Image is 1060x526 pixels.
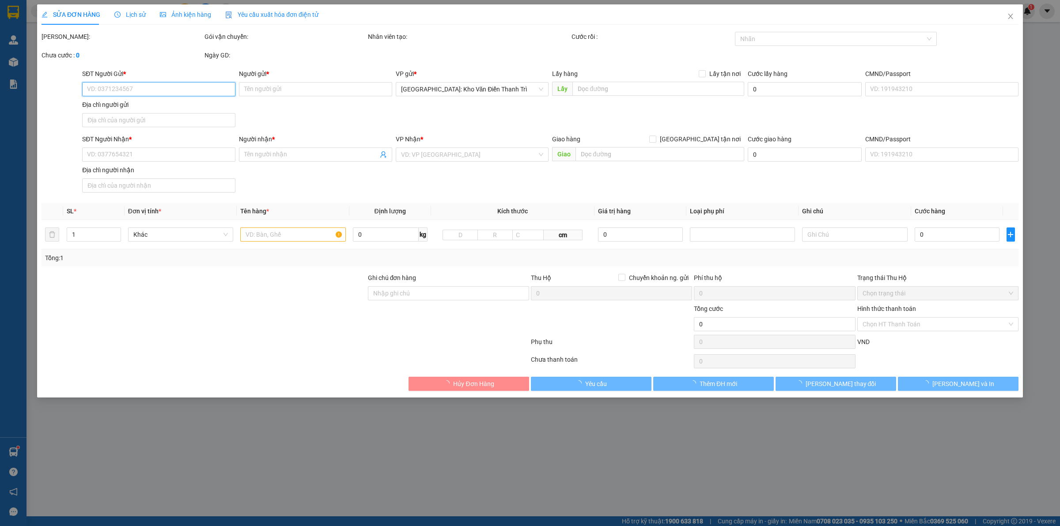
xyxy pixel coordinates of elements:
span: Lấy hàng [552,70,578,77]
span: CSKH: [9,34,200,68]
button: plus [1007,227,1015,242]
span: Cước hàng [915,208,945,215]
div: Gói vận chuyển: [204,32,366,42]
div: Cước rồi : [572,32,733,42]
span: Khác [133,228,228,241]
span: VP Nhận [396,136,420,143]
button: [PERSON_NAME] thay đổi [776,377,896,391]
input: Ghi Chú [802,227,907,242]
span: Decrease Value [111,235,121,241]
input: C [512,230,544,240]
span: SỬA ĐƠN HÀNG [42,11,100,18]
span: Đơn vị tính [128,208,161,215]
span: picture [160,11,166,18]
div: Phí thu hộ [694,273,855,286]
span: plus [1007,231,1015,238]
span: close [1007,13,1014,20]
span: Lịch sử [114,11,146,18]
span: user-add [380,151,387,158]
input: D [443,230,478,240]
span: Yêu cầu xuất hóa đơn điện tử [225,11,318,18]
input: VD: Bàn, Ghế [240,227,345,242]
span: VND [857,338,870,345]
button: Yêu cầu [531,377,651,391]
div: CMND/Passport [865,134,1018,144]
input: Địa chỉ của người nhận [82,178,235,193]
button: Close [998,4,1023,29]
div: Địa chỉ người nhận [82,165,235,175]
input: R [477,230,513,240]
span: [PERSON_NAME] và In [932,379,994,389]
span: [PHONE_NUMBER] (7h - 21h) [49,34,200,68]
span: loading [443,380,453,386]
button: Thêm ĐH mới [653,377,774,391]
div: Người gửi [239,69,392,79]
span: [PERSON_NAME] thay đổi [806,379,876,389]
input: Dọc đường [575,147,744,161]
span: Yêu cầu [585,379,607,389]
span: loading [923,380,932,386]
span: loading [796,380,806,386]
input: Ghi chú đơn hàng [368,286,529,300]
span: Ảnh kiện hàng [160,11,211,18]
span: Chuyển khoản ng. gửi [625,273,692,283]
span: Increase Value [111,228,121,235]
span: Lấy tận nơi [706,69,744,79]
span: Lấy [552,82,572,96]
input: Địa chỉ của người gửi [82,113,235,127]
span: up [114,229,119,235]
strong: BIÊN NHẬN VẬN CHUYỂN BẢO AN EXPRESS [20,13,186,23]
label: Cước lấy hàng [748,70,787,77]
div: Chưa thanh toán [530,355,693,370]
img: icon [225,11,232,19]
span: loading [575,380,585,386]
span: Giao hàng [552,136,580,143]
div: SĐT Người Nhận [82,134,235,144]
span: Giao [552,147,575,161]
b: 0 [76,52,79,59]
span: Tên hàng [240,208,269,215]
span: down [114,235,119,241]
span: kg [419,227,428,242]
div: Nhân viên tạo: [368,32,570,42]
div: Địa chỉ người gửi [82,100,235,110]
span: [GEOGRAPHIC_DATA] tận nơi [656,134,744,144]
span: Giá trị hàng [598,208,631,215]
div: Tổng: 1 [45,253,409,263]
div: Người nhận [239,134,392,144]
span: cm [544,230,583,240]
div: CMND/Passport [865,69,1018,79]
th: Ghi chú [799,203,911,220]
label: Ghi chú đơn hàng [368,274,416,281]
button: delete [45,227,59,242]
span: edit [42,11,48,18]
span: Chọn trạng thái [863,287,1013,300]
span: Tổng cước [694,305,723,312]
div: Ngày GD: [204,50,366,60]
input: Cước lấy hàng [748,82,862,96]
div: VP gửi [396,69,549,79]
span: Định lượng [375,208,406,215]
label: Cước giao hàng [748,136,791,143]
button: [PERSON_NAME] và In [898,377,1018,391]
span: clock-circle [114,11,121,18]
input: Cước giao hàng [748,148,862,162]
span: SL [67,208,74,215]
strong: (Công Ty TNHH Chuyển Phát Nhanh Bảo An - MST: 0109597835) [18,25,189,31]
div: [PERSON_NAME]: [42,32,203,42]
th: Loại phụ phí [686,203,799,220]
input: Dọc đường [572,82,744,96]
div: Chưa cước : [42,50,203,60]
div: Phụ thu [530,337,693,352]
span: Kích thước [497,208,528,215]
span: loading [690,380,700,386]
div: SĐT Người Gửi [82,69,235,79]
span: Thu Hộ [531,274,551,281]
div: Trạng thái Thu Hộ [857,273,1018,283]
span: Hủy Đơn Hàng [453,379,494,389]
label: Hình thức thanh toán [857,305,916,312]
button: Hủy Đơn Hàng [409,377,529,391]
span: Hà Nội: Kho Văn Điển Thanh Trì [401,83,544,96]
span: Thêm ĐH mới [700,379,737,389]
